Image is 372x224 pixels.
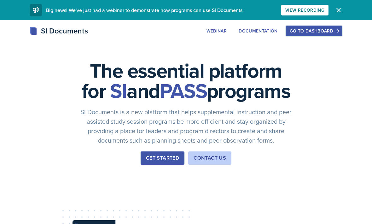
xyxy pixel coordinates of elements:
button: Documentation [235,26,282,36]
div: Documentation [239,28,278,33]
button: Get Started [141,151,184,165]
div: Webinar [206,28,227,33]
div: Contact Us [194,154,226,162]
button: Contact Us [188,151,231,165]
button: Go to Dashboard [286,26,342,36]
div: Get Started [146,154,179,162]
button: Webinar [202,26,231,36]
button: View Recording [281,5,328,15]
span: Big news! We've just had a webinar to demonstrate how programs can use SI Documents. [46,7,244,14]
div: View Recording [285,8,324,13]
div: Go to Dashboard [290,28,338,33]
div: SI Documents [30,25,88,37]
